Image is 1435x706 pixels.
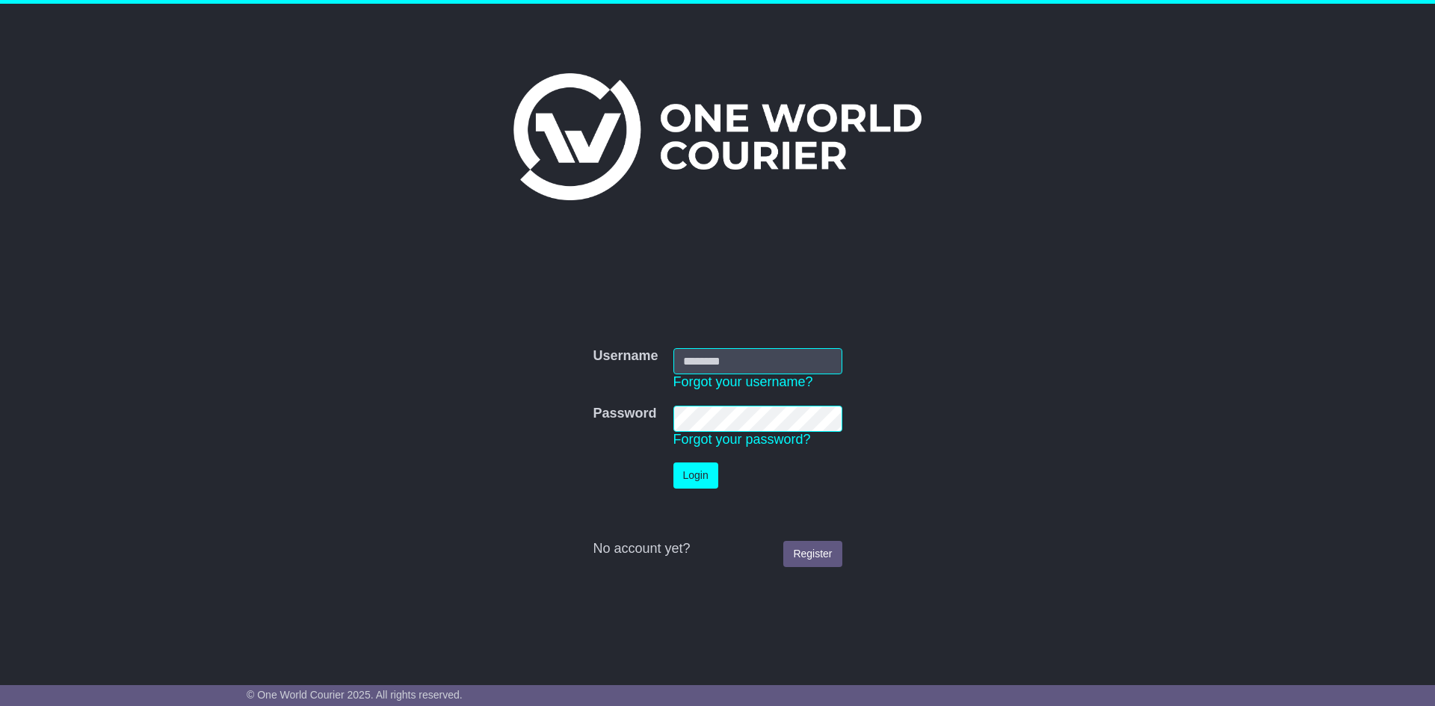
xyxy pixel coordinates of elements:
img: One World [513,73,922,200]
a: Register [783,541,842,567]
a: Forgot your username? [673,374,813,389]
a: Forgot your password? [673,432,811,447]
label: Password [593,406,656,422]
span: © One World Courier 2025. All rights reserved. [247,689,463,701]
div: No account yet? [593,541,842,557]
label: Username [593,348,658,365]
button: Login [673,462,718,489]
